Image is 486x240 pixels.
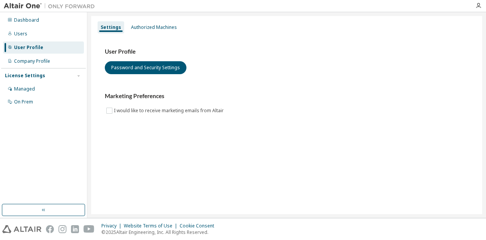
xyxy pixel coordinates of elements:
div: License Settings [5,73,45,79]
div: Cookie Consent [180,223,219,229]
img: facebook.svg [46,225,54,233]
div: Users [14,31,27,37]
img: instagram.svg [58,225,66,233]
h3: Marketing Preferences [105,92,469,100]
p: © 2025 Altair Engineering, Inc. All Rights Reserved. [101,229,219,235]
div: Managed [14,86,35,92]
div: Authorized Machines [131,24,177,30]
div: On Prem [14,99,33,105]
div: Dashboard [14,17,39,23]
div: Website Terms of Use [124,223,180,229]
div: Company Profile [14,58,50,64]
img: altair_logo.svg [2,225,41,233]
img: Altair One [4,2,99,10]
div: User Profile [14,45,43,51]
img: youtube.svg [84,225,95,233]
label: I would like to receive marketing emails from Altair [114,106,225,115]
h3: User Profile [105,48,469,56]
button: Password and Security Settings [105,61,186,74]
img: linkedin.svg [71,225,79,233]
div: Privacy [101,223,124,229]
div: Settings [101,24,121,30]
